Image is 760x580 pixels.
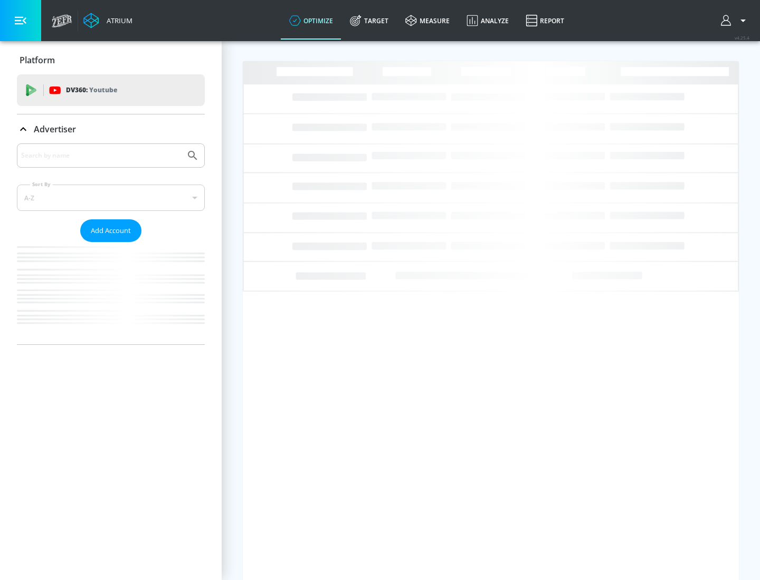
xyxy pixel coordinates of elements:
a: measure [397,2,458,40]
div: A-Z [17,185,205,211]
p: Youtube [89,84,117,95]
input: Search by name [21,149,181,162]
p: Platform [20,54,55,66]
div: Advertiser [17,143,205,344]
span: v 4.25.4 [735,35,749,41]
p: Advertiser [34,123,76,135]
a: Target [341,2,397,40]
div: Atrium [102,16,132,25]
nav: list of Advertiser [17,242,205,344]
a: Analyze [458,2,517,40]
a: Atrium [83,13,132,28]
a: Report [517,2,573,40]
button: Add Account [80,219,141,242]
div: Platform [17,45,205,75]
div: DV360: Youtube [17,74,205,106]
p: DV360: [66,84,117,96]
div: Advertiser [17,114,205,144]
a: optimize [281,2,341,40]
label: Sort By [30,181,53,188]
span: Add Account [91,225,131,237]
